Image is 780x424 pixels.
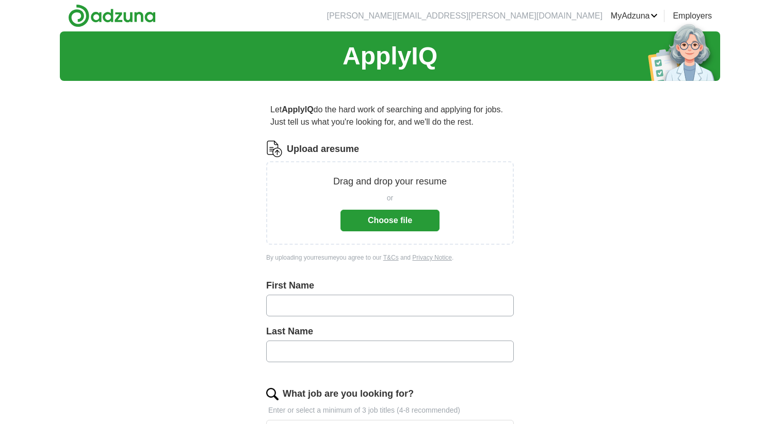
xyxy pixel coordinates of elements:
p: Enter or select a minimum of 3 job titles (4-8 recommended) [266,405,514,416]
h1: ApplyIQ [343,38,437,75]
img: CV Icon [266,141,283,157]
strong: ApplyIQ [282,105,313,114]
label: First Name [266,279,514,293]
label: Last Name [266,325,514,338]
button: Choose file [340,210,440,231]
p: Drag and drop your resume [333,175,447,189]
div: By uploading your resume you agree to our and . [266,253,514,262]
span: or [387,193,393,203]
label: What job are you looking for? [283,387,414,401]
a: MyAdzuna [611,10,658,22]
p: Let do the hard work of searching and applying for jobs. Just tell us what you're looking for, an... [266,99,514,132]
a: Employers [673,10,712,22]
a: Privacy Notice [412,254,452,261]
li: [PERSON_NAME][EMAIL_ADDRESS][PERSON_NAME][DOMAIN_NAME] [327,10,602,22]
img: search.png [266,388,279,400]
label: Upload a resume [287,142,359,156]
a: T&Cs [383,254,399,261]
img: Adzuna logo [68,4,156,27]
